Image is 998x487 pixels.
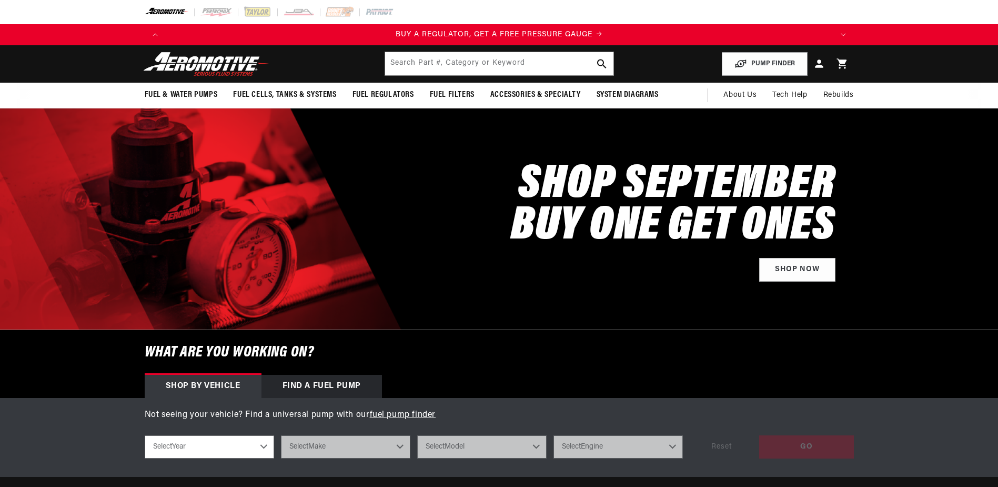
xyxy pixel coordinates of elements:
[764,83,815,108] summary: Tech Help
[145,435,274,459] select: Year
[490,90,581,101] span: Accessories & Specialty
[370,411,436,419] a: fuel pump finder
[597,90,659,101] span: System Diagrams
[166,29,833,41] div: Announcement
[233,90,336,101] span: Fuel Cells, Tanks & Systems
[385,52,613,75] input: Search by Part Number, Category or Keyword
[281,435,410,459] select: Make
[118,330,880,375] h6: What are you working on?
[145,24,166,45] button: Translation missing: en.sections.announcements.previous_announcement
[482,83,589,107] summary: Accessories & Specialty
[759,258,835,282] a: Shop Now
[722,52,808,76] button: PUMP FINDER
[589,83,667,107] summary: System Diagrams
[166,29,833,41] a: BUY A REGULATOR, GET A FREE PRESSURE GAUGE
[145,375,261,398] div: Shop by vehicle
[417,435,547,459] select: Model
[590,52,613,75] button: search button
[511,165,835,248] h2: SHOP SEPTEMBER BUY ONE GET ONES
[553,435,683,459] select: Engine
[166,29,833,41] div: 1 of 4
[772,90,807,101] span: Tech Help
[422,83,482,107] summary: Fuel Filters
[145,409,854,422] p: Not seeing your vehicle? Find a universal pump with our
[140,52,272,76] img: Aeromotive
[225,83,344,107] summary: Fuel Cells, Tanks & Systems
[145,90,218,101] span: Fuel & Water Pumps
[833,24,854,45] button: Translation missing: en.sections.announcements.next_announcement
[723,91,757,99] span: About Us
[137,83,226,107] summary: Fuel & Water Pumps
[261,375,382,398] div: Find a Fuel Pump
[430,90,475,101] span: Fuel Filters
[715,83,764,108] a: About Us
[815,83,862,108] summary: Rebuilds
[396,31,592,38] span: BUY A REGULATOR, GET A FREE PRESSURE GAUGE
[823,90,854,101] span: Rebuilds
[352,90,414,101] span: Fuel Regulators
[345,83,422,107] summary: Fuel Regulators
[118,24,880,45] slideshow-component: Translation missing: en.sections.announcements.announcement_bar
